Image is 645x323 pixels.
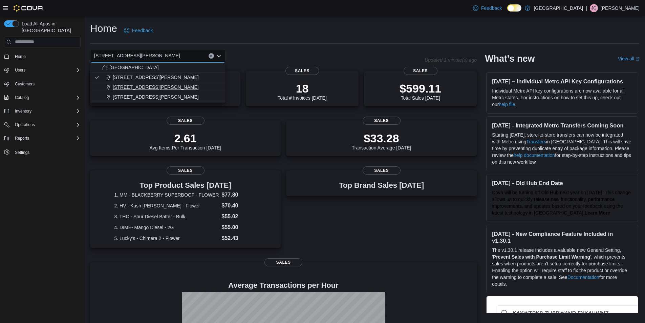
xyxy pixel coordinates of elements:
[492,247,632,287] p: The v1.30.1 release includes a valuable new General Setting, ' ', which prevents sales when produ...
[12,107,34,115] button: Inventory
[90,73,225,82] button: [STREET_ADDRESS][PERSON_NAME]
[15,136,29,141] span: Reports
[493,254,590,260] strong: Prevent Sales with Purchase Limit Warning
[132,27,153,34] span: Feedback
[492,230,632,244] h3: [DATE] - New Compliance Feature Included in v1.30.1
[12,94,81,102] span: Catalog
[499,102,515,107] a: help file
[591,4,596,12] span: JG
[222,202,257,210] dd: $70.40
[352,132,411,150] div: Transaction Average [DATE]
[15,81,35,87] span: Customers
[363,117,401,125] span: Sales
[1,134,83,143] button: Reports
[150,132,221,150] div: Avg Items Per Transaction [DATE]
[1,106,83,116] button: Inventory
[404,67,437,75] span: Sales
[109,64,159,71] span: [GEOGRAPHIC_DATA]
[636,57,640,61] svg: External link
[601,4,640,12] p: [PERSON_NAME]
[363,166,401,175] span: Sales
[12,66,81,74] span: Users
[15,150,29,155] span: Settings
[90,63,225,73] button: [GEOGRAPHIC_DATA]
[90,92,225,102] button: [STREET_ADDRESS][PERSON_NAME]
[4,49,81,175] nav: Complex example
[15,54,26,59] span: Home
[12,107,81,115] span: Inventory
[1,147,83,157] button: Settings
[590,4,598,12] div: Jesus Gonzalez
[514,153,555,158] a: help documentation
[12,121,81,129] span: Operations
[526,139,546,144] a: Transfers
[90,63,225,102] div: Choose from the following options
[222,223,257,231] dd: $55.00
[113,74,199,81] span: [STREET_ADDRESS][PERSON_NAME]
[485,53,535,64] h2: What's new
[492,122,632,129] h3: [DATE] - Integrated Metrc Transfers Coming Soon
[400,82,441,95] p: $599.11
[12,66,28,74] button: Users
[209,53,214,59] button: Clear input
[222,234,257,242] dd: $52.43
[216,53,221,59] button: Close list of options
[400,82,441,101] div: Total Sales [DATE]
[12,134,81,142] span: Reports
[15,108,31,114] span: Inventory
[12,53,28,61] a: Home
[1,79,83,89] button: Customers
[470,1,504,15] a: Feedback
[1,65,83,75] button: Users
[167,166,205,175] span: Sales
[113,84,199,90] span: [STREET_ADDRESS][PERSON_NAME]
[492,78,632,85] h3: [DATE] – Individual Metrc API Key Configurations
[1,120,83,129] button: Operations
[1,52,83,61] button: Home
[285,67,319,75] span: Sales
[94,52,180,60] span: [STREET_ADDRESS][PERSON_NAME]
[586,4,587,12] p: |
[121,24,155,37] a: Feedback
[339,181,424,189] h3: Top Brand Sales [DATE]
[492,132,632,165] p: Starting [DATE], store-to-store transfers can now be integrated with Metrc using in [GEOGRAPHIC_D...
[492,87,632,108] p: Individual Metrc API key configurations are now available for all Metrc states. For instructions ...
[425,57,477,63] p: Updated 1 minute(s) ago
[90,22,117,35] h1: Home
[150,132,221,145] p: 2.61
[114,202,219,209] dt: 2. HV - Kush [PERSON_NAME] - Flower
[15,95,29,100] span: Catalog
[492,190,630,216] span: Cova will be turning off Old Hub next year on [DATE]. This change allows us to quickly release ne...
[15,67,25,73] span: Users
[12,94,31,102] button: Catalog
[14,5,44,12] img: Cova
[114,235,219,242] dt: 5. Lucky's - Chimera 2 - Flower
[12,148,32,157] a: Settings
[95,281,471,289] h4: Average Transactions per Hour
[114,224,219,231] dt: 4. DIME- Mango Diesel - 2G
[352,132,411,145] p: $33.28
[585,210,610,216] a: Learn More
[167,117,205,125] span: Sales
[12,80,37,88] a: Customers
[12,121,38,129] button: Operations
[12,80,81,88] span: Customers
[114,191,219,198] dt: 1. MM - BLACKBERRY SUPERBOOF - FLOWER
[534,4,583,12] p: [GEOGRAPHIC_DATA]
[618,56,640,61] a: View allExternal link
[278,82,326,95] p: 18
[15,122,35,127] span: Operations
[114,181,256,189] h3: Top Product Sales [DATE]
[492,180,632,186] h3: [DATE] - Old Hub End Date
[222,191,257,199] dd: $77.80
[12,134,32,142] button: Reports
[12,148,81,156] span: Settings
[278,82,326,101] div: Total # Invoices [DATE]
[19,20,81,34] span: Load All Apps in [GEOGRAPHIC_DATA]
[567,275,599,280] a: Documentation
[90,82,225,92] button: [STREET_ADDRESS][PERSON_NAME]
[114,213,219,220] dt: 3. THC - Sour Diesel Batter - Bulk
[12,52,81,61] span: Home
